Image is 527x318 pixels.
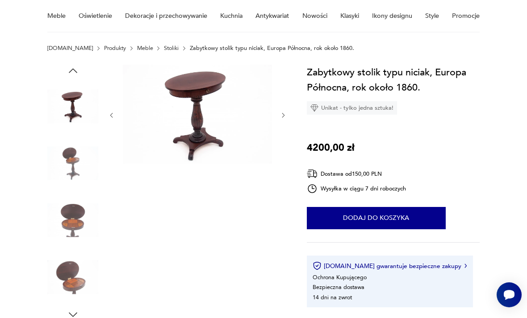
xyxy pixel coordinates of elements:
a: Kuchnia [220,0,243,31]
img: Ikona certyfikatu [313,261,322,270]
img: Ikona strzałki w prawo [464,264,467,268]
a: Antykwariat [255,0,289,31]
a: Ikony designu [372,0,412,31]
li: Bezpieczna dostawa [313,283,364,291]
div: Dostawa od 150,00 PLN [307,168,406,179]
a: Nowości [302,0,327,31]
img: Zdjęcie produktu Zabytkowy stolik typu niciak, Europa Północna, rok około 1860. [47,252,98,302]
a: Dekoracje i przechowywanie [125,0,207,31]
a: Produkty [104,45,126,51]
li: 14 dni na zwrot [313,293,352,301]
img: Zdjęcie produktu Zabytkowy stolik typu niciak, Europa Północna, rok około 1860. [123,65,272,164]
a: Promocje [452,0,480,31]
a: Style [425,0,439,31]
a: Klasyki [340,0,359,31]
li: Ochrona Kupującego [313,273,367,281]
p: 4200,00 zł [307,140,355,155]
a: Meble [47,0,66,31]
img: Zdjęcie produktu Zabytkowy stolik typu niciak, Europa Północna, rok około 1860. [47,81,98,132]
img: Zdjęcie produktu Zabytkowy stolik typu niciak, Europa Północna, rok około 1860. [47,195,98,246]
a: Meble [137,45,153,51]
a: Stoliki [164,45,179,51]
button: [DOMAIN_NAME] gwarantuje bezpieczne zakupy [313,261,467,270]
img: Zdjęcie produktu Zabytkowy stolik typu niciak, Europa Północna, rok około 1860. [47,138,98,189]
div: Unikat - tylko jedna sztuka! [307,101,397,115]
h1: Zabytkowy stolik typu niciak, Europa Północna, rok około 1860. [307,65,480,95]
p: Zabytkowy stolik typu niciak, Europa Północna, rok około 1860. [190,45,354,51]
a: [DOMAIN_NAME] [47,45,93,51]
img: Ikona dostawy [307,168,318,179]
a: Oświetlenie [79,0,112,31]
img: Ikona diamentu [310,104,318,112]
button: Dodaj do koszyka [307,207,446,229]
div: Wysyłka w ciągu 7 dni roboczych [307,183,406,194]
iframe: Smartsupp widget button [497,282,522,307]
